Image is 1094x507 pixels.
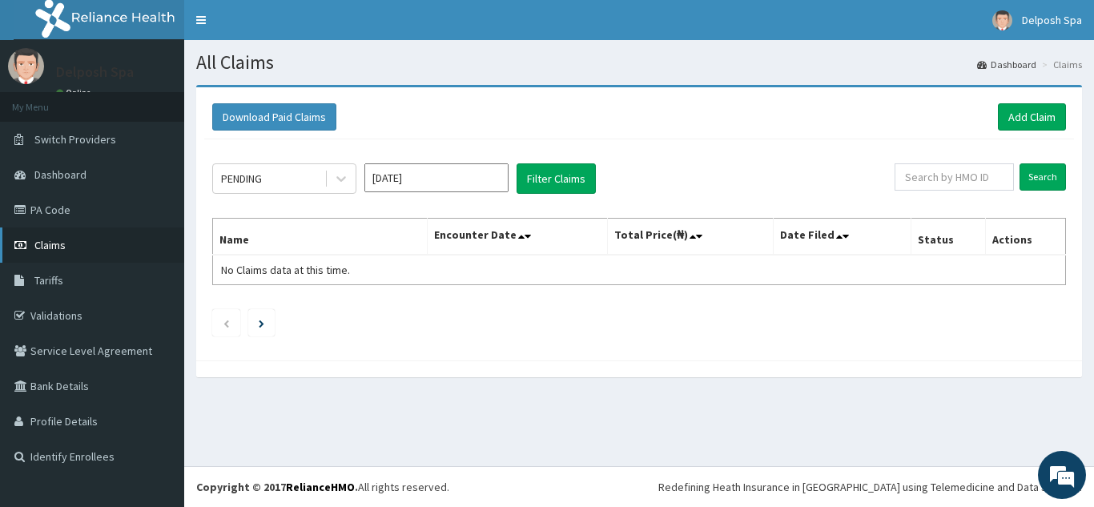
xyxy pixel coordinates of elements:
[56,87,95,99] a: Online
[998,103,1066,131] a: Add Claim
[259,316,264,330] a: Next page
[93,151,221,313] span: We're online!
[83,90,269,111] div: Chat with us now
[607,219,774,256] th: Total Price(₦)
[56,65,134,79] p: Delposh Spa
[985,219,1065,256] th: Actions
[184,466,1094,507] footer: All rights reserved.
[517,163,596,194] button: Filter Claims
[911,219,986,256] th: Status
[221,171,262,187] div: PENDING
[221,263,350,277] span: No Claims data at this time.
[992,10,1012,30] img: User Image
[30,80,65,120] img: d_794563401_company_1708531726252_794563401
[34,167,86,182] span: Dashboard
[1038,58,1082,71] li: Claims
[428,219,607,256] th: Encounter Date
[895,163,1014,191] input: Search by HMO ID
[263,8,301,46] div: Minimize live chat window
[774,219,911,256] th: Date Filed
[8,48,44,84] img: User Image
[223,316,230,330] a: Previous page
[364,163,509,192] input: Select Month and Year
[34,238,66,252] span: Claims
[286,480,355,494] a: RelianceHMO
[196,480,358,494] strong: Copyright © 2017 .
[1022,13,1082,27] span: Delposh Spa
[8,337,305,393] textarea: Type your message and hit 'Enter'
[34,132,116,147] span: Switch Providers
[196,52,1082,73] h1: All Claims
[213,219,428,256] th: Name
[977,58,1036,71] a: Dashboard
[658,479,1082,495] div: Redefining Heath Insurance in [GEOGRAPHIC_DATA] using Telemedicine and Data Science!
[212,103,336,131] button: Download Paid Claims
[34,273,63,288] span: Tariffs
[1020,163,1066,191] input: Search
